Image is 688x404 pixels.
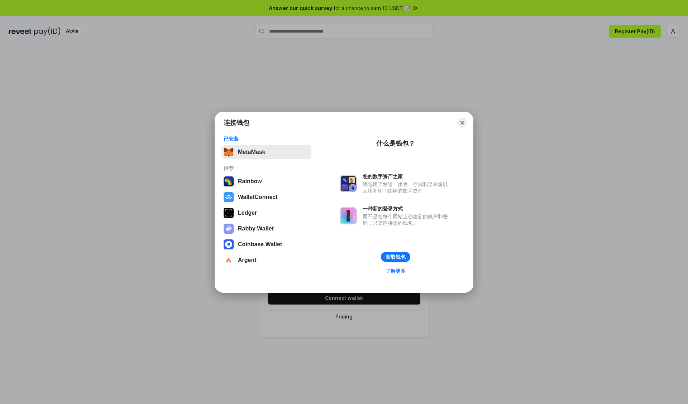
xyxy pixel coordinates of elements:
[224,118,249,127] h1: 连接钱包
[376,139,415,148] div: 什么是钱包？
[221,253,311,267] button: Argent
[340,175,357,192] img: svg+xml,%3Csvg%20xmlns%3D%22http%3A%2F%2Fwww.w3.org%2F2000%2Fsvg%22%20fill%3D%22none%22%20viewBox...
[224,176,234,186] img: svg+xml,%3Csvg%20width%3D%22120%22%20height%3D%22120%22%20viewBox%3D%220%200%20120%20120%22%20fil...
[238,178,262,185] div: Rainbow
[224,147,234,157] img: svg+xml,%3Csvg%20fill%3D%22none%22%20height%3D%2233%22%20viewBox%3D%220%200%2035%2033%22%20width%...
[457,118,467,128] button: Close
[386,268,406,274] div: 了解更多
[238,257,257,263] div: Argent
[238,194,278,200] div: WalletConnect
[224,208,234,218] img: svg+xml,%3Csvg%20xmlns%3D%22http%3A%2F%2Fwww.w3.org%2F2000%2Fsvg%22%20width%3D%2228%22%20height%3...
[363,173,451,180] div: 您的数字资产之家
[221,174,311,189] button: Rainbow
[224,192,234,202] img: svg+xml,%3Csvg%20width%3D%2228%22%20height%3D%2228%22%20viewBox%3D%220%200%2028%2028%22%20fill%3D...
[238,241,282,248] div: Coinbase Wallet
[386,254,406,260] div: 获取钱包
[224,165,309,171] div: 推荐
[238,210,257,216] div: Ledger
[224,224,234,234] img: svg+xml,%3Csvg%20xmlns%3D%22http%3A%2F%2Fwww.w3.org%2F2000%2Fsvg%22%20fill%3D%22none%22%20viewBox...
[340,207,357,224] img: svg+xml,%3Csvg%20xmlns%3D%22http%3A%2F%2Fwww.w3.org%2F2000%2Fsvg%22%20fill%3D%22none%22%20viewBox...
[221,190,311,204] button: WalletConnect
[363,205,451,212] div: 一种新的登录方式
[238,225,274,232] div: Rabby Wallet
[224,255,234,265] img: svg+xml,%3Csvg%20width%3D%2228%22%20height%3D%2228%22%20viewBox%3D%220%200%2028%2028%22%20fill%3D...
[381,252,410,262] button: 获取钱包
[363,213,451,226] div: 而不是在每个网站上创建新的账户和密码，只需连接您的钱包。
[224,239,234,249] img: svg+xml,%3Csvg%20width%3D%2228%22%20height%3D%2228%22%20viewBox%3D%220%200%2028%2028%22%20fill%3D...
[224,136,309,142] div: 已安装
[221,222,311,236] button: Rabby Wallet
[363,181,451,194] div: 钱包用于发送、接收、存储和显示像以太坊和NFT这样的数字资产。
[221,145,311,159] button: MetaMask
[221,237,311,252] button: Coinbase Wallet
[221,206,311,220] button: Ledger
[381,266,410,276] a: 了解更多
[238,149,265,155] div: MetaMask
